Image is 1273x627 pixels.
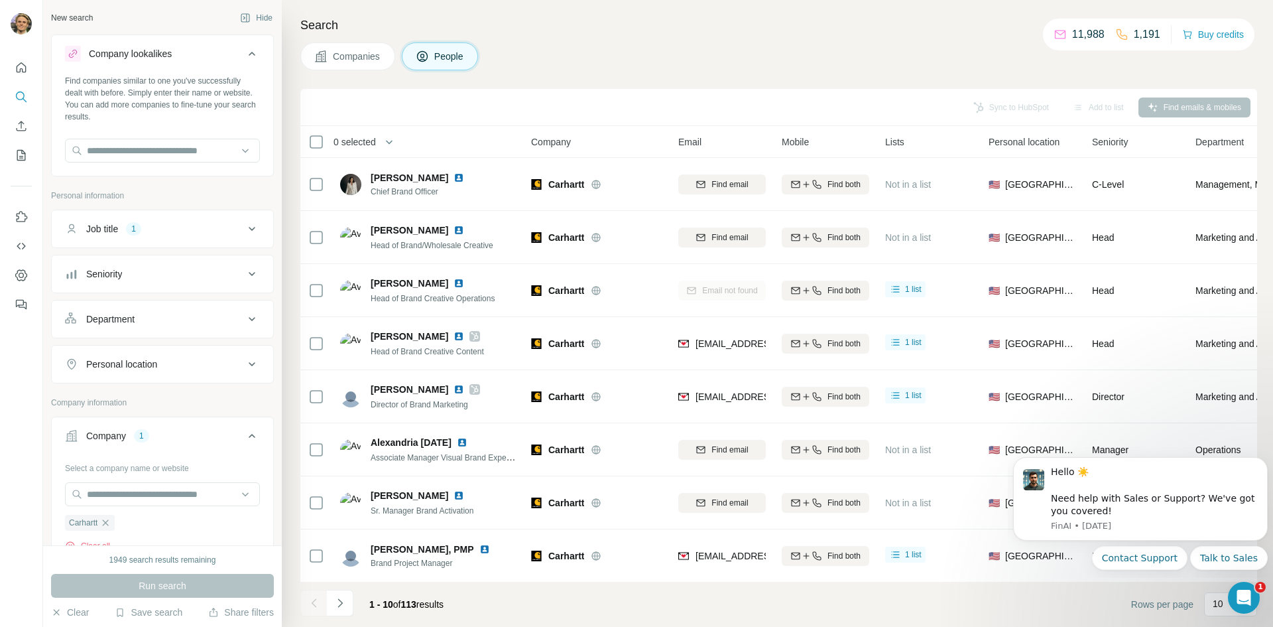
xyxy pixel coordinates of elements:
[827,444,861,456] span: Find both
[11,263,32,287] button: Dashboard
[371,489,448,502] span: [PERSON_NAME]
[782,493,869,513] button: Find both
[65,540,110,552] button: Clear all
[340,174,361,195] img: Avatar
[905,389,922,401] span: 1 list
[115,606,182,619] button: Save search
[371,506,473,516] span: Sr. Manager Brand Activation
[1134,27,1160,42] p: 1,191
[711,497,748,509] span: Find email
[989,390,1000,403] span: 🇺🇸
[782,174,869,194] button: Find both
[1195,135,1244,149] span: Department
[86,222,118,236] div: Job title
[371,383,448,396] span: [PERSON_NAME]
[1228,582,1260,614] iframe: Intercom live chat
[827,497,861,509] span: Find both
[86,358,157,371] div: Personal location
[678,135,701,149] span: Email
[711,178,748,190] span: Find email
[1005,284,1076,297] span: [GEOGRAPHIC_DATA]
[905,336,922,348] span: 1 list
[340,439,361,460] img: Avatar
[51,397,274,409] p: Company information
[65,457,260,474] div: Select a company name or website
[371,277,448,290] span: [PERSON_NAME]
[11,13,32,35] img: Avatar
[678,174,766,194] button: Find email
[109,554,216,566] div: 1949 search results remaining
[548,231,584,244] span: Carhartt
[1092,135,1128,149] span: Seniority
[340,545,361,567] img: Avatar
[989,443,1000,456] span: 🇺🇸
[782,440,869,460] button: Find both
[371,436,452,449] span: Alexandria [DATE]
[340,333,361,354] img: Avatar
[52,303,273,335] button: Department
[369,599,393,610] span: 1 - 10
[678,549,689,563] img: provider findymail logo
[11,205,32,229] button: Use Surfe on LinkedIn
[782,334,869,354] button: Find both
[989,135,1060,149] span: Personal location
[1008,445,1273,578] iframe: Intercom notifications message
[401,599,416,610] span: 113
[782,135,809,149] span: Mobile
[678,440,766,460] button: Find email
[989,549,1000,563] span: 🇺🇸
[531,338,542,349] img: Logo of Carhartt
[371,452,528,462] span: Associate Manager Visual Brand Experience
[371,171,448,184] span: [PERSON_NAME]
[1092,391,1124,402] span: Director
[11,293,32,316] button: Feedback
[86,267,122,281] div: Seniority
[11,56,32,80] button: Quick start
[827,232,861,244] span: Find both
[333,135,376,149] span: 0 selected
[327,590,353,616] button: Navigate to next page
[827,285,861,297] span: Find both
[531,551,542,561] img: Logo of Carhartt
[340,492,361,514] img: Avatar
[371,330,448,343] span: [PERSON_NAME]
[1005,549,1076,563] span: [GEOGRAPHIC_DATA]
[827,550,861,562] span: Find both
[989,231,1000,244] span: 🇺🇸
[711,232,748,244] span: Find email
[1005,231,1076,244] span: [GEOGRAPHIC_DATA]
[989,496,1000,510] span: 🇺🇸
[827,178,861,190] span: Find both
[454,173,464,183] img: LinkedIn logo
[371,400,468,409] span: Director of Brand Marketing
[1092,285,1114,296] span: Head
[782,228,869,247] button: Find both
[371,224,448,237] span: [PERSON_NAME]
[696,391,853,402] span: [EMAIL_ADDRESS][DOMAIN_NAME]
[69,517,97,529] span: Carhartt
[333,50,381,63] span: Companies
[434,50,465,63] span: People
[371,557,495,569] span: Brand Project Manager
[393,599,401,610] span: of
[905,283,922,295] span: 1 list
[52,258,273,290] button: Seniority
[340,280,361,301] img: Avatar
[1092,338,1114,349] span: Head
[371,241,493,250] span: Head of Brand/Wholesale Creative
[11,234,32,258] button: Use Surfe API
[1195,443,1241,456] span: Operations
[885,445,931,455] span: Not in a list
[989,284,1000,297] span: 🇺🇸
[548,390,584,403] span: Carhartt
[548,443,584,456] span: Carhartt
[454,225,464,236] img: LinkedIn logo
[827,391,861,403] span: Find both
[885,135,904,149] span: Lists
[52,38,273,75] button: Company lookalikes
